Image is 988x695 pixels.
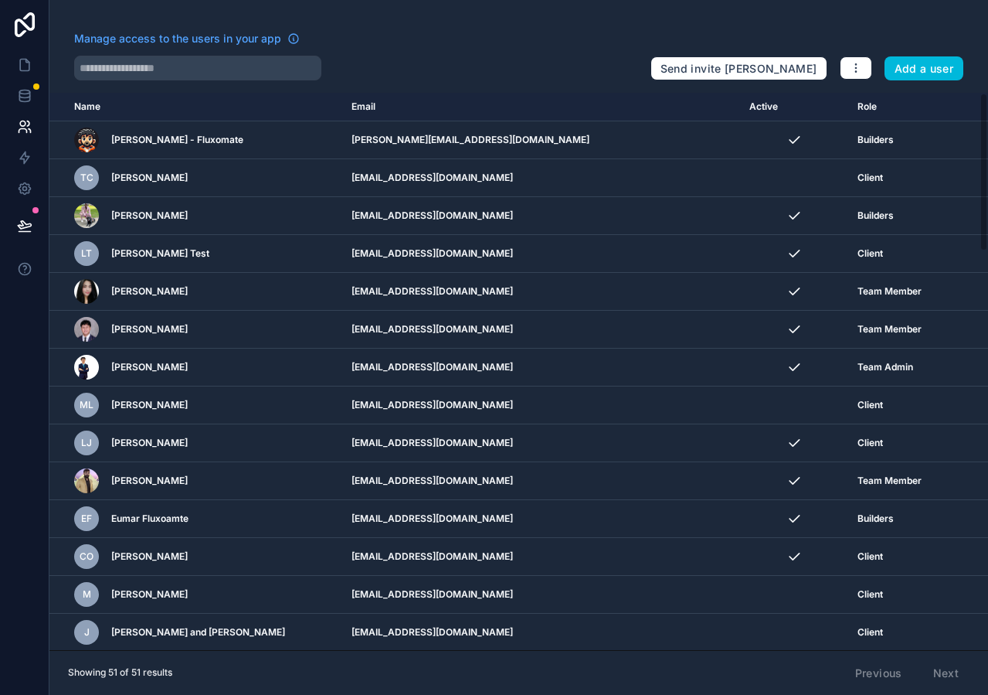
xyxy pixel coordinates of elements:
span: ML [80,399,93,411]
td: [EMAIL_ADDRESS][DOMAIN_NAME] [342,311,740,349]
span: [PERSON_NAME] [111,399,188,411]
span: M [83,588,91,601]
span: Team Member [857,323,922,336]
span: Client [857,626,883,639]
td: [EMAIL_ADDRESS][DOMAIN_NAME] [342,349,740,387]
span: [PERSON_NAME] [111,323,188,336]
span: [PERSON_NAME] [111,437,188,449]
span: [PERSON_NAME] [111,361,188,373]
span: [PERSON_NAME] - Fluxomate [111,134,243,146]
span: Eumar Fluxoamte [111,513,188,525]
td: [EMAIL_ADDRESS][DOMAIN_NAME] [342,273,740,311]
th: Name [49,93,342,121]
span: Team Member [857,475,922,487]
span: [PERSON_NAME] [111,285,188,298]
span: Client [857,550,883,563]
span: [PERSON_NAME] [111,588,188,601]
span: [PERSON_NAME] [111,550,188,563]
span: Builders [857,134,894,146]
span: EF [81,513,92,525]
span: LT [81,247,92,260]
td: [EMAIL_ADDRESS][DOMAIN_NAME] [342,197,740,235]
td: [EMAIL_ADDRESS][DOMAIN_NAME] [342,462,740,500]
span: Builders [857,210,894,222]
span: Team Admin [857,361,913,373]
span: Client [857,399,883,411]
span: CO [80,550,93,563]
button: Add a user [884,56,964,81]
span: Team Member [857,285,922,298]
span: Client [857,172,883,184]
span: Manage access to the users in your app [74,31,281,46]
span: Client [857,437,883,449]
th: Email [342,93,740,121]
td: [EMAIL_ADDRESS][DOMAIN_NAME] [342,424,740,462]
span: [PERSON_NAME] Test [111,247,209,260]
th: Role [848,93,947,121]
span: [PERSON_NAME] [111,172,188,184]
span: [PERSON_NAME] [111,210,188,222]
td: [EMAIL_ADDRESS][DOMAIN_NAME] [342,538,740,576]
a: Manage access to the users in your app [74,31,300,46]
span: [PERSON_NAME] and [PERSON_NAME] [111,626,285,639]
span: Client [857,588,883,601]
td: [EMAIL_ADDRESS][DOMAIN_NAME] [342,235,740,273]
span: Client [857,247,883,260]
span: Showing 51 of 51 results [68,666,172,679]
span: TC [80,172,93,184]
span: [PERSON_NAME] [111,475,188,487]
td: [EMAIL_ADDRESS][DOMAIN_NAME] [342,500,740,538]
div: scrollable content [49,93,988,650]
span: Builders [857,513,894,525]
button: Send invite [PERSON_NAME] [650,56,827,81]
td: [EMAIL_ADDRESS][DOMAIN_NAME] [342,576,740,614]
span: LJ [81,437,92,449]
td: [EMAIL_ADDRESS][DOMAIN_NAME] [342,159,740,197]
th: Active [740,93,848,121]
td: [EMAIL_ADDRESS][DOMAIN_NAME] [342,614,740,652]
td: [PERSON_NAME][EMAIL_ADDRESS][DOMAIN_NAME] [342,121,740,159]
td: [EMAIL_ADDRESS][DOMAIN_NAME] [342,387,740,424]
span: J [84,626,90,639]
